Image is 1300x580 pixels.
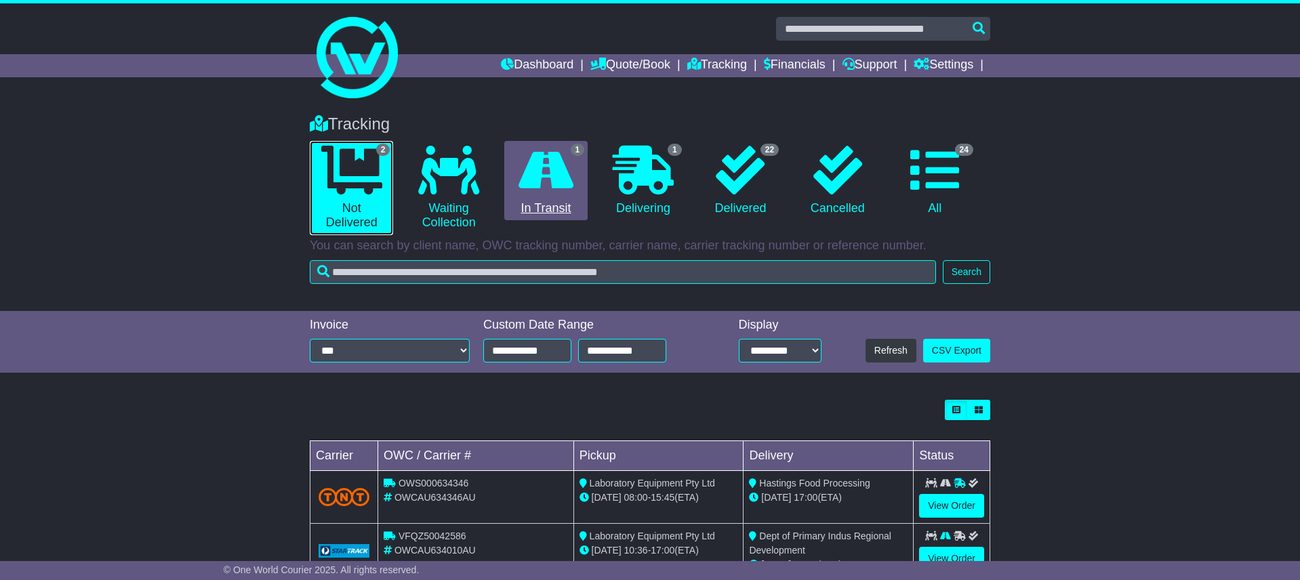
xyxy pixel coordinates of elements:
[303,115,997,134] div: Tracking
[919,494,984,518] a: View Order
[376,144,390,156] span: 2
[943,260,990,284] button: Search
[624,492,648,503] span: 08:00
[310,239,990,253] p: You can search by client name, OWC tracking number, carrier name, carrier tracking number or refe...
[764,54,826,77] a: Financials
[394,545,476,556] span: OWCAU634010AU
[651,492,674,503] span: 15:45
[794,492,817,503] span: 17:00
[866,339,916,362] button: Refresh
[914,441,990,471] td: Status
[651,545,674,556] span: 17:00
[923,339,990,362] a: CSV Export
[501,54,573,77] a: Dashboard
[394,492,476,503] span: OWCAU634346AU
[761,559,791,570] span: [DATE]
[744,441,914,471] td: Delivery
[914,54,973,77] a: Settings
[399,531,466,541] span: VFQZ50042586
[761,492,791,503] span: [DATE]
[571,144,585,156] span: 1
[319,544,369,558] img: GetCarrierServiceLogo
[590,478,715,489] span: Laboratory Equipment Pty Ltd
[580,543,738,558] div: - (ETA)
[624,545,648,556] span: 10:36
[580,491,738,505] div: - (ETA)
[573,441,744,471] td: Pickup
[590,54,670,77] a: Quote/Book
[759,478,870,489] span: Hastings Food Processing
[842,54,897,77] a: Support
[601,141,685,221] a: 1 Delivering
[749,491,908,505] div: (ETA)
[749,531,891,556] span: Dept of Primary Indus Regional Development
[749,558,908,572] div: (ETA)
[483,318,701,333] div: Custom Date Range
[919,547,984,571] a: View Order
[310,141,393,235] a: 2 Not Delivered
[760,144,779,156] span: 22
[668,144,682,156] span: 1
[699,141,782,221] a: 22 Delivered
[592,492,622,503] span: [DATE]
[224,564,420,575] span: © One World Courier 2025. All rights reserved.
[407,141,490,235] a: Waiting Collection
[590,531,715,541] span: Laboratory Equipment Pty Ltd
[310,441,378,471] td: Carrier
[399,478,469,489] span: OWS000634346
[687,54,747,77] a: Tracking
[310,318,470,333] div: Invoice
[319,488,369,506] img: TNT_Domestic.png
[794,559,817,570] span: 17:00
[893,141,977,221] a: 24 All
[739,318,821,333] div: Display
[955,144,973,156] span: 24
[504,141,588,221] a: 1 In Transit
[796,141,879,221] a: Cancelled
[592,545,622,556] span: [DATE]
[378,441,574,471] td: OWC / Carrier #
